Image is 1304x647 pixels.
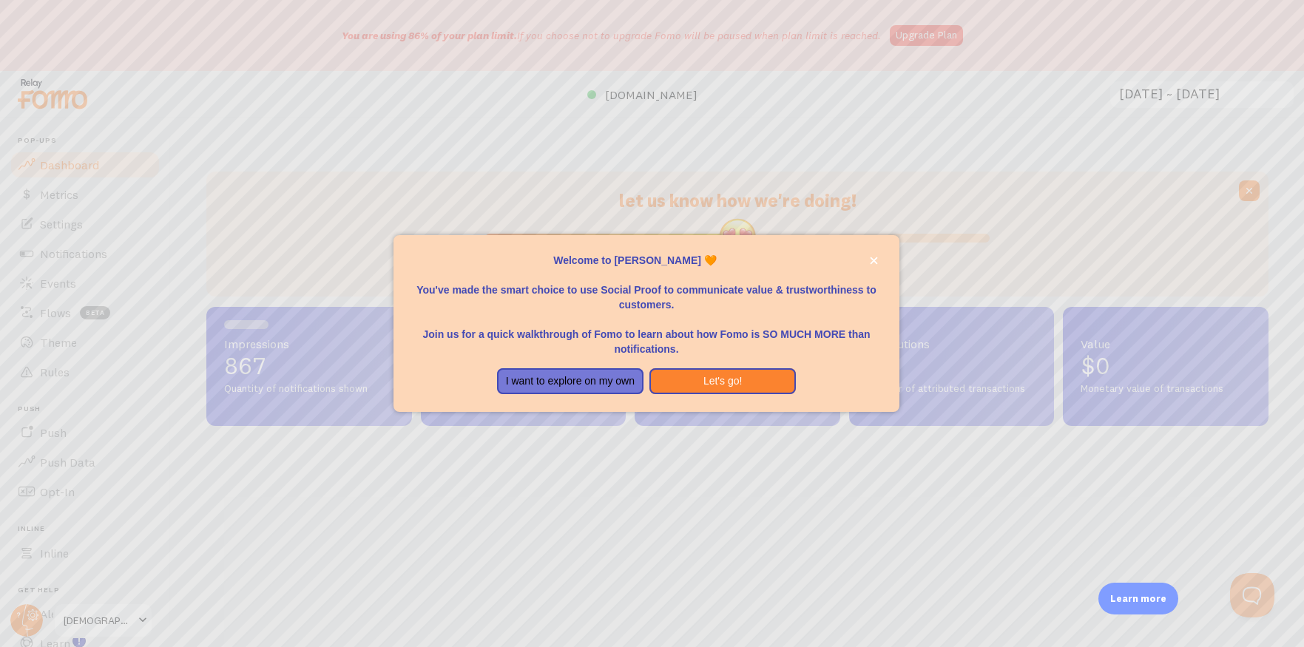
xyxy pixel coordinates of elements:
[1110,592,1166,606] p: Learn more
[649,368,796,395] button: Let's go!
[411,312,881,356] p: Join us for a quick walkthrough of Fomo to learn about how Fomo is SO MUCH MORE than notifications.
[866,253,882,268] button: close,
[1098,583,1178,614] div: Learn more
[411,253,881,268] p: Welcome to [PERSON_NAME] 🧡
[411,268,881,312] p: You've made the smart choice to use Social Proof to communicate value & trustworthiness to custom...
[497,368,643,395] button: I want to explore on my own
[393,235,899,413] div: Welcome to Fomo, Nadege Nsanga 🧡You&amp;#39;ve made the smart choice to use Social Proof to commu...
